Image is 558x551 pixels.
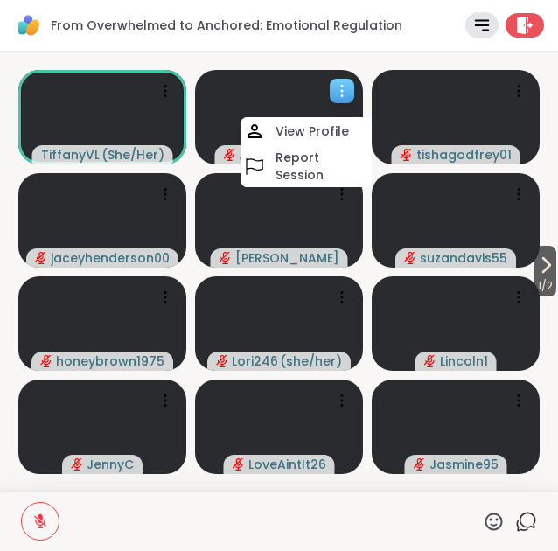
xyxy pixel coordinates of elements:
[56,352,164,370] span: honeybrown1975
[51,17,402,34] span: From Overwhelmed to Anchored: Emotional Regulation
[401,149,413,161] span: audio-muted
[232,352,278,370] span: Lori246
[40,355,52,367] span: audio-muted
[248,456,326,473] span: LoveAintIt26
[280,352,342,370] span: ( she/her )
[440,352,488,370] span: Lincoln1
[424,355,436,367] span: audio-muted
[14,10,44,40] img: ShareWell Logomark
[216,355,228,367] span: audio-muted
[101,146,164,164] span: ( She/Her )
[220,252,232,264] span: audio-muted
[534,246,556,296] button: 1/2
[404,252,416,264] span: audio-muted
[534,275,556,296] span: 1 / 2
[429,456,499,473] span: Jasmine95
[233,458,245,471] span: audio-muted
[235,249,339,267] span: [PERSON_NAME]
[87,456,134,473] span: JennyC
[276,149,368,184] h4: Report Session
[414,458,426,471] span: audio-muted
[35,252,47,264] span: audio-muted
[71,458,83,471] span: audio-muted
[41,146,100,164] span: TiffanyVL
[420,249,507,267] span: suzandavis55
[224,149,236,161] span: audio-muted
[51,249,170,267] span: jaceyhenderson00
[276,122,349,140] h4: View Profile
[416,146,512,164] span: tishagodfrey01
